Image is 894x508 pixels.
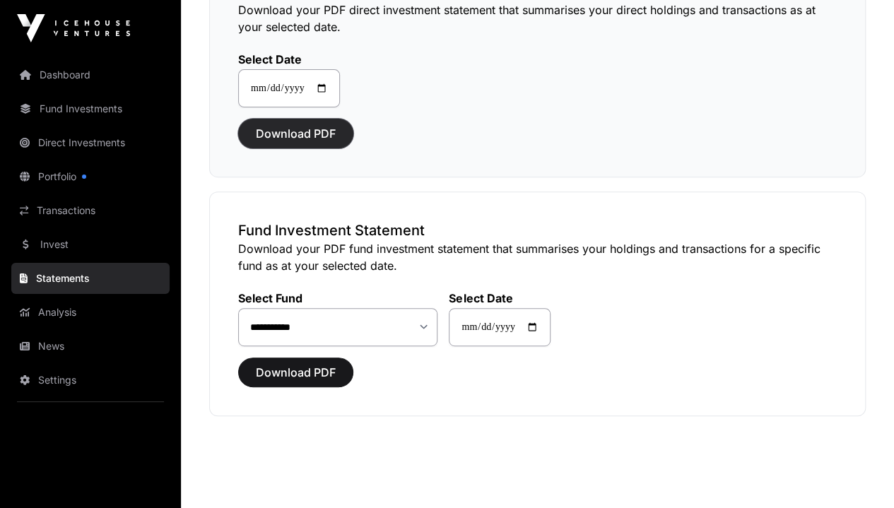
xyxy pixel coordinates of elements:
button: Download PDF [238,358,353,387]
a: Settings [11,365,170,396]
a: Portfolio [11,161,170,192]
p: Download your PDF direct investment statement that summarises your direct holdings and transactio... [238,1,837,35]
img: Icehouse Ventures Logo [17,14,130,42]
iframe: Chat Widget [823,440,894,508]
label: Select Date [449,291,551,305]
a: Download PDF [238,372,353,386]
a: Fund Investments [11,93,170,124]
button: Download PDF [238,119,353,148]
a: Direct Investments [11,127,170,158]
label: Select Date [238,52,340,66]
a: Download PDF [238,133,353,147]
a: News [11,331,170,362]
a: Dashboard [11,59,170,90]
a: Analysis [11,297,170,328]
span: Download PDF [256,125,336,142]
p: Download your PDF fund investment statement that summarises your holdings and transactions for a ... [238,240,837,274]
a: Transactions [11,195,170,226]
h3: Fund Investment Statement [238,220,837,240]
a: Invest [11,229,170,260]
label: Select Fund [238,291,437,305]
a: Statements [11,263,170,294]
span: Download PDF [256,364,336,381]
